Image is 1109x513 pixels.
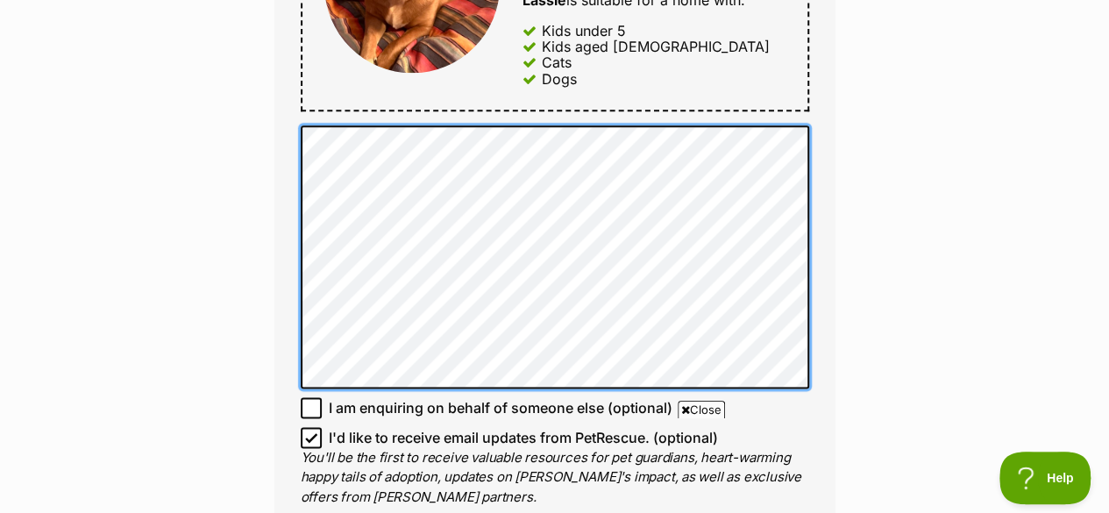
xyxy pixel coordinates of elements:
[542,54,572,70] div: Cats
[542,23,626,39] div: Kids under 5
[130,425,980,504] iframe: Advertisement
[678,401,725,418] span: Close
[329,397,672,418] span: I am enquiring on behalf of someone else (optional)
[542,71,577,87] div: Dogs
[542,39,770,54] div: Kids aged [DEMOGRAPHIC_DATA]
[999,452,1091,504] iframe: Help Scout Beacon - Open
